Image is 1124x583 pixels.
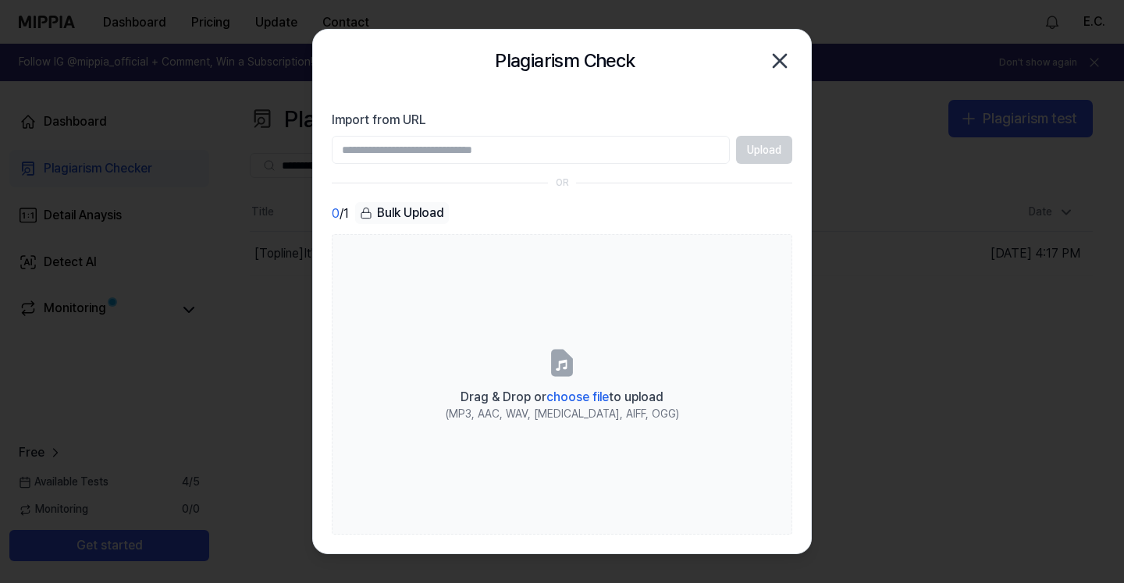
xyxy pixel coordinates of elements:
[556,176,569,190] div: OR
[332,204,340,223] span: 0
[495,46,635,76] h2: Plagiarism Check
[546,389,609,404] span: choose file
[461,389,663,404] span: Drag & Drop or to upload
[355,202,449,225] button: Bulk Upload
[446,407,679,422] div: (MP3, AAC, WAV, [MEDICAL_DATA], AIFF, OGG)
[355,202,449,224] div: Bulk Upload
[332,111,792,130] label: Import from URL
[332,202,349,225] div: / 1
